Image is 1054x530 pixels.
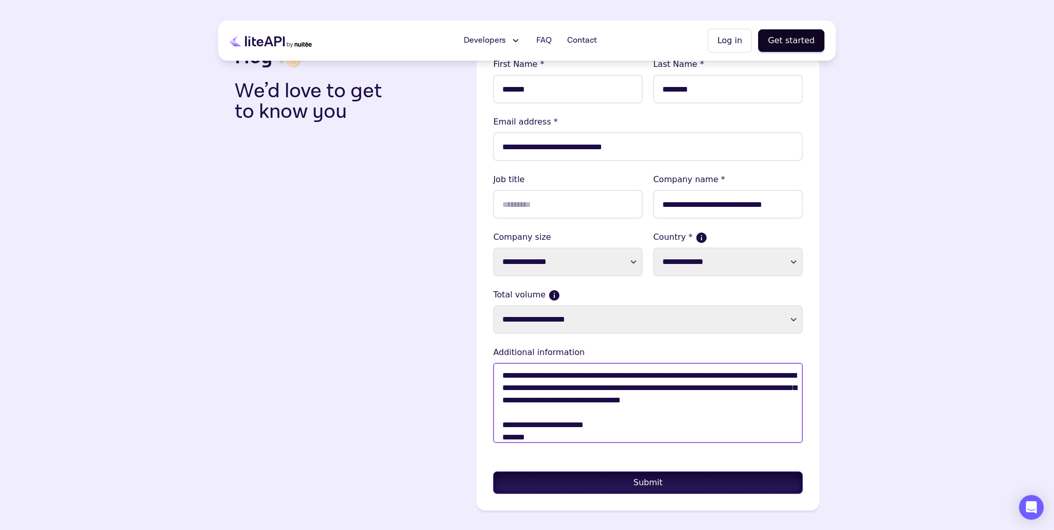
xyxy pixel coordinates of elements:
[493,58,643,70] lable: First Name *
[697,233,706,242] button: If more than one country, please select where the majority of your sales come from.
[536,34,552,47] span: FAQ
[493,231,643,243] label: Company size
[550,291,559,300] button: Current monthly volume your business makes in USD
[493,289,803,301] label: Total volume
[235,81,398,122] p: We’d love to get to know you
[653,58,803,70] lable: Last Name *
[561,30,603,51] a: Contact
[493,173,643,186] lable: Job title
[567,34,597,47] span: Contact
[653,173,803,186] lable: Company name *
[653,231,803,243] label: Country *
[493,346,803,359] lable: Additional information
[758,29,824,52] button: Get started
[493,471,803,494] button: Submit
[530,30,558,51] a: FAQ
[1019,495,1044,520] div: Open Intercom Messenger
[493,116,803,128] lable: Email address *
[708,29,752,52] button: Log in
[464,34,506,47] span: Developers
[458,30,527,51] button: Developers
